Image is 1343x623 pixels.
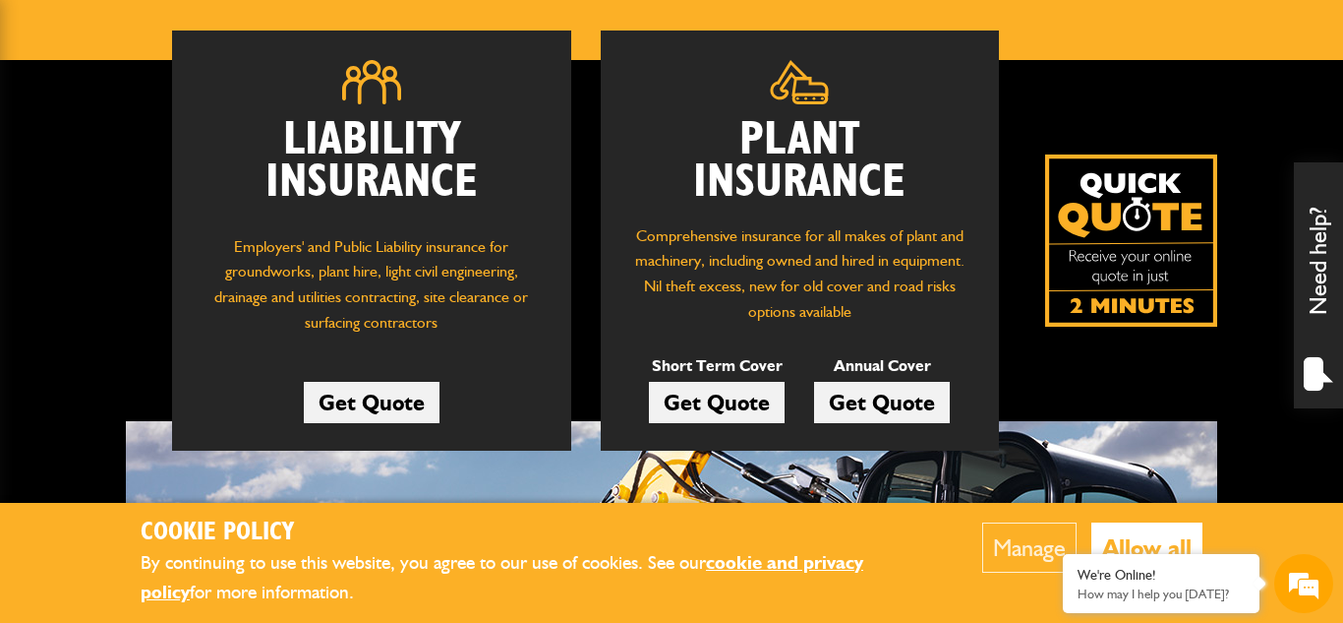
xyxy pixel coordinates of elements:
div: We're Online! [1078,567,1245,584]
p: How may I help you today? [1078,587,1245,601]
p: Employers' and Public Liability insurance for groundworks, plant hire, light civil engineering, d... [202,234,542,345]
a: Get Quote [304,382,439,423]
h2: Liability Insurance [202,119,542,215]
p: Annual Cover [814,353,950,379]
div: Need help? [1294,162,1343,408]
p: Short Term Cover [649,353,785,379]
button: Allow all [1091,523,1202,573]
img: Quick Quote [1045,155,1217,327]
p: Comprehensive insurance for all makes of plant and machinery, including owned and hired in equipm... [630,223,970,324]
button: Manage [982,523,1077,573]
a: Get Quote [814,382,950,423]
a: Get your insurance quote isn just 2-minutes [1045,155,1217,327]
h2: Plant Insurance [630,119,970,204]
h2: Cookie Policy [141,518,922,548]
p: By continuing to use this website, you agree to our use of cookies. See our for more information. [141,548,922,608]
a: Get Quote [649,382,785,423]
